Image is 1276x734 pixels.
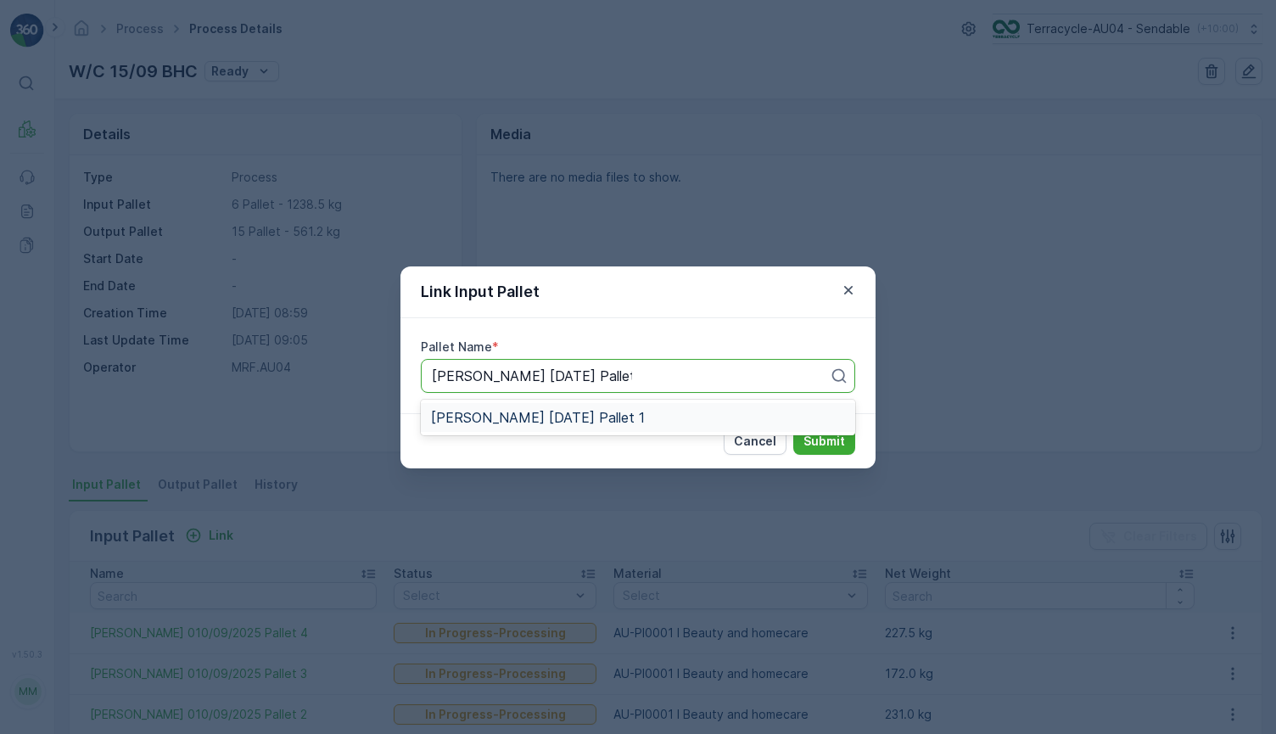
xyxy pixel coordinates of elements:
[793,428,855,455] button: Submit
[803,433,845,450] p: Submit
[421,280,540,304] p: Link Input Pallet
[734,433,776,450] p: Cancel
[431,410,645,425] span: [PERSON_NAME] [DATE] Pallet 1
[421,339,492,354] label: Pallet Name
[724,428,786,455] button: Cancel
